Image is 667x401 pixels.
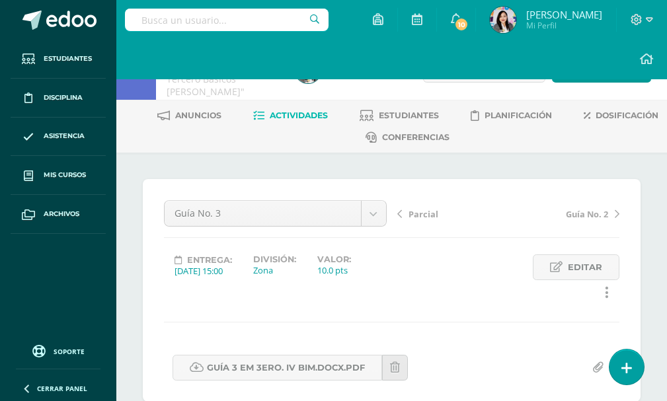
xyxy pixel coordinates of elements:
span: Actividades [270,110,328,120]
div: Tercero Básicos 'Arquimedes' [167,73,279,98]
span: [PERSON_NAME] [526,8,602,21]
span: 10 [454,17,469,32]
span: Dosificación [596,110,658,120]
span: Entrega: [187,255,232,265]
span: Conferencias [382,132,450,142]
span: Planificación [485,110,552,120]
a: Planificación [471,105,552,126]
a: Anuncios [157,105,221,126]
input: Busca un usuario... [125,9,329,31]
span: Guía No. 3 [175,201,351,226]
span: Parcial [409,208,438,220]
label: División: [253,254,296,264]
span: Mis cursos [44,170,86,180]
a: Actividades [253,105,328,126]
span: Soporte [54,347,85,356]
div: 10.0 pts [317,264,351,276]
span: Disciplina [44,92,83,103]
a: Estudiantes [360,105,439,126]
a: Conferencias [366,127,450,148]
a: Parcial [397,207,508,220]
span: Cerrar panel [37,384,87,393]
a: Guía No. 2 [508,207,619,220]
a: Guía No. 3 [165,201,386,226]
span: Mi Perfil [526,20,602,31]
span: Archivos [44,209,79,219]
label: Valor: [317,254,351,264]
span: Estudiantes [44,54,92,64]
a: Archivos [11,195,106,234]
a: Disciplina [11,79,106,118]
div: [DATE] 15:00 [175,265,232,277]
span: Guía No. 2 [566,208,608,220]
span: Editar [568,255,602,279]
span: Anuncios [175,110,221,120]
div: Zona [253,264,296,276]
img: d68dd43e1e0bb7b2ffdb34324ef3d439.png [490,7,516,33]
a: Asistencia [11,118,106,157]
a: Dosificación [584,105,658,126]
a: Soporte [16,342,100,359]
a: Mis cursos [11,156,106,195]
span: Estudiantes [379,110,439,120]
a: GUÍA 3 EM 3ERO. IV BIM.docx.pdf [173,355,382,381]
span: Asistencia [44,131,85,141]
a: Estudiantes [11,40,106,79]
